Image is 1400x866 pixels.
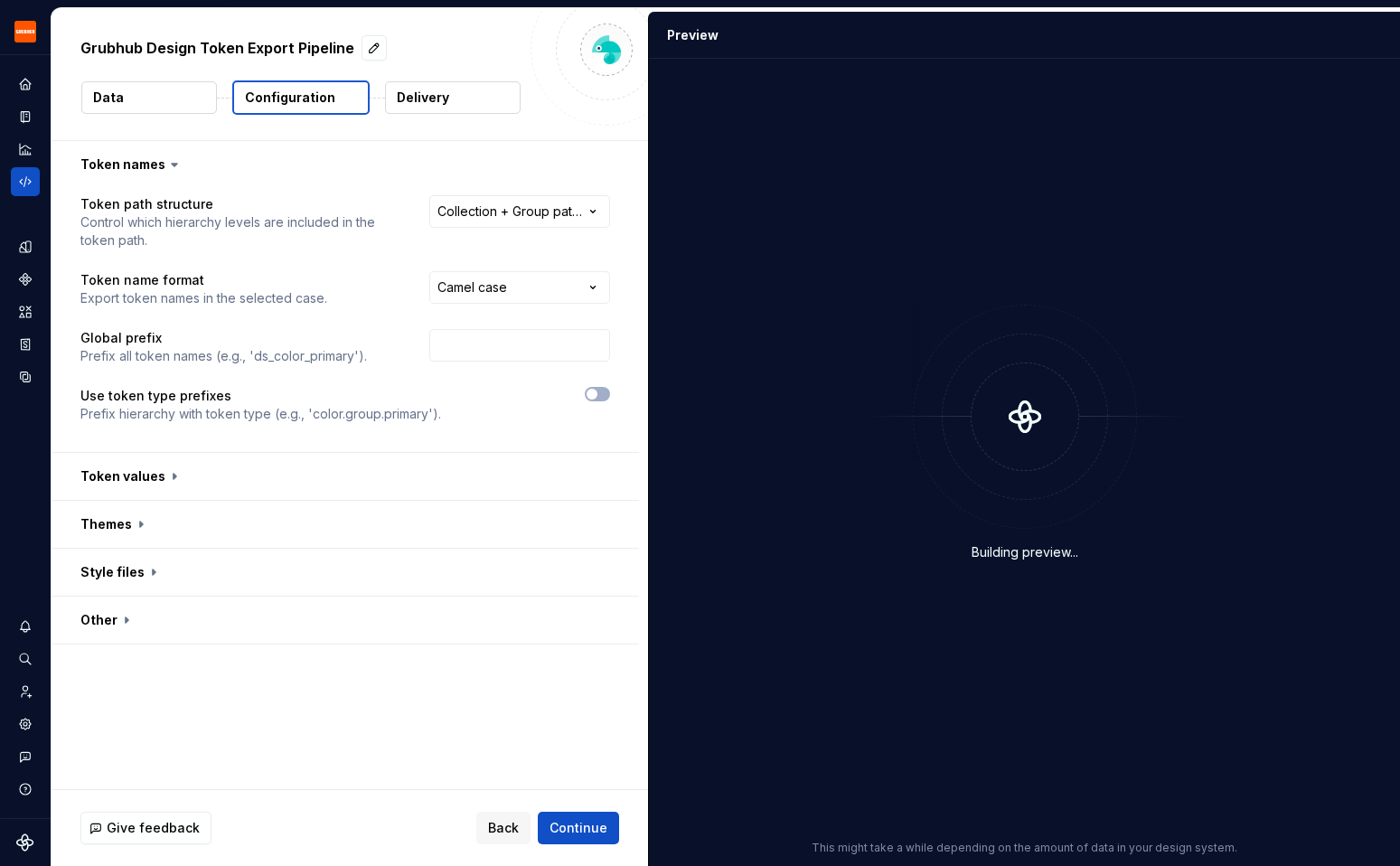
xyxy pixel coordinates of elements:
a: Settings [11,710,40,739]
p: Global prefix [80,329,367,347]
button: Data [81,81,217,114]
p: Grubhub Design Token Export Pipeline [80,37,354,59]
p: Export token names in the selected case. [80,289,327,307]
a: Home [11,70,40,99]
p: Use token type prefixes [80,387,441,405]
p: Configuration [245,89,335,107]
span: Continue [550,819,607,837]
div: Preview [667,26,719,44]
a: Invite team [11,677,40,706]
p: This might take a while depending on the amount of data in your design system. [812,841,1237,855]
button: Give feedback [80,812,211,844]
p: Token name format [80,271,327,289]
div: Building preview... [972,543,1078,561]
button: Back [476,812,531,844]
p: Control which hierarchy levels are included in the token path. [80,213,397,249]
button: Delivery [385,81,521,114]
svg: Supernova Logo [16,833,34,852]
button: Contact support [11,742,40,771]
a: Documentation [11,102,40,131]
button: Continue [538,812,619,844]
button: Configuration [232,80,370,115]
a: Storybook stories [11,330,40,359]
span: Back [488,819,519,837]
a: Assets [11,297,40,326]
button: Search ⌘K [11,645,40,673]
p: Prefix all token names (e.g., 'ds_color_primary'). [80,347,367,365]
span: Give feedback [107,819,200,837]
a: Design tokens [11,232,40,261]
a: Components [11,265,40,294]
button: Notifications [11,612,40,641]
a: Data sources [11,362,40,391]
p: Delivery [397,89,449,107]
a: Analytics [11,135,40,164]
p: Token path structure [80,195,397,213]
p: Data [93,89,124,107]
a: Code automation [11,167,40,196]
p: Prefix hierarchy with token type (e.g., 'color.group.primary'). [80,405,441,423]
img: 4e8d6f31-f5cf-47b4-89aa-e4dec1dc0822.png [14,21,36,42]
